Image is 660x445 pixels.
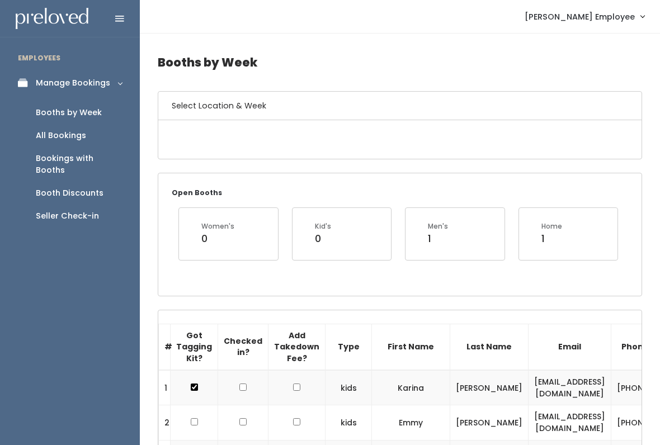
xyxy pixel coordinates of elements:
td: kids [326,370,372,405]
div: Men's [428,221,448,231]
div: All Bookings [36,130,86,141]
div: Bookings with Booths [36,153,122,176]
div: 0 [315,231,331,246]
td: Emmy [372,405,450,440]
td: 1 [159,370,171,405]
h4: Booths by Week [158,47,642,78]
div: Manage Bookings [36,77,110,89]
td: [EMAIL_ADDRESS][DOMAIN_NAME] [529,370,611,405]
th: Got Tagging Kit? [171,324,218,370]
div: Kid's [315,221,331,231]
td: [EMAIL_ADDRESS][DOMAIN_NAME] [529,405,611,440]
td: 2 [159,405,171,440]
th: Checked in? [218,324,268,370]
div: 0 [201,231,234,246]
div: Women's [201,221,234,231]
div: 1 [428,231,448,246]
td: kids [326,405,372,440]
div: Home [541,221,562,231]
span: [PERSON_NAME] Employee [525,11,635,23]
th: Last Name [450,324,529,370]
th: # [159,324,171,370]
a: [PERSON_NAME] Employee [513,4,656,29]
th: First Name [372,324,450,370]
div: 1 [541,231,562,246]
td: [PERSON_NAME] [450,370,529,405]
th: Add Takedown Fee? [268,324,326,370]
img: preloved logo [16,8,88,30]
h6: Select Location & Week [158,92,642,120]
th: Type [326,324,372,370]
td: [PERSON_NAME] [450,405,529,440]
small: Open Booths [172,188,222,197]
div: Booth Discounts [36,187,103,199]
div: Seller Check-in [36,210,99,222]
div: Booths by Week [36,107,102,119]
th: Email [529,324,611,370]
td: Karina [372,370,450,405]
